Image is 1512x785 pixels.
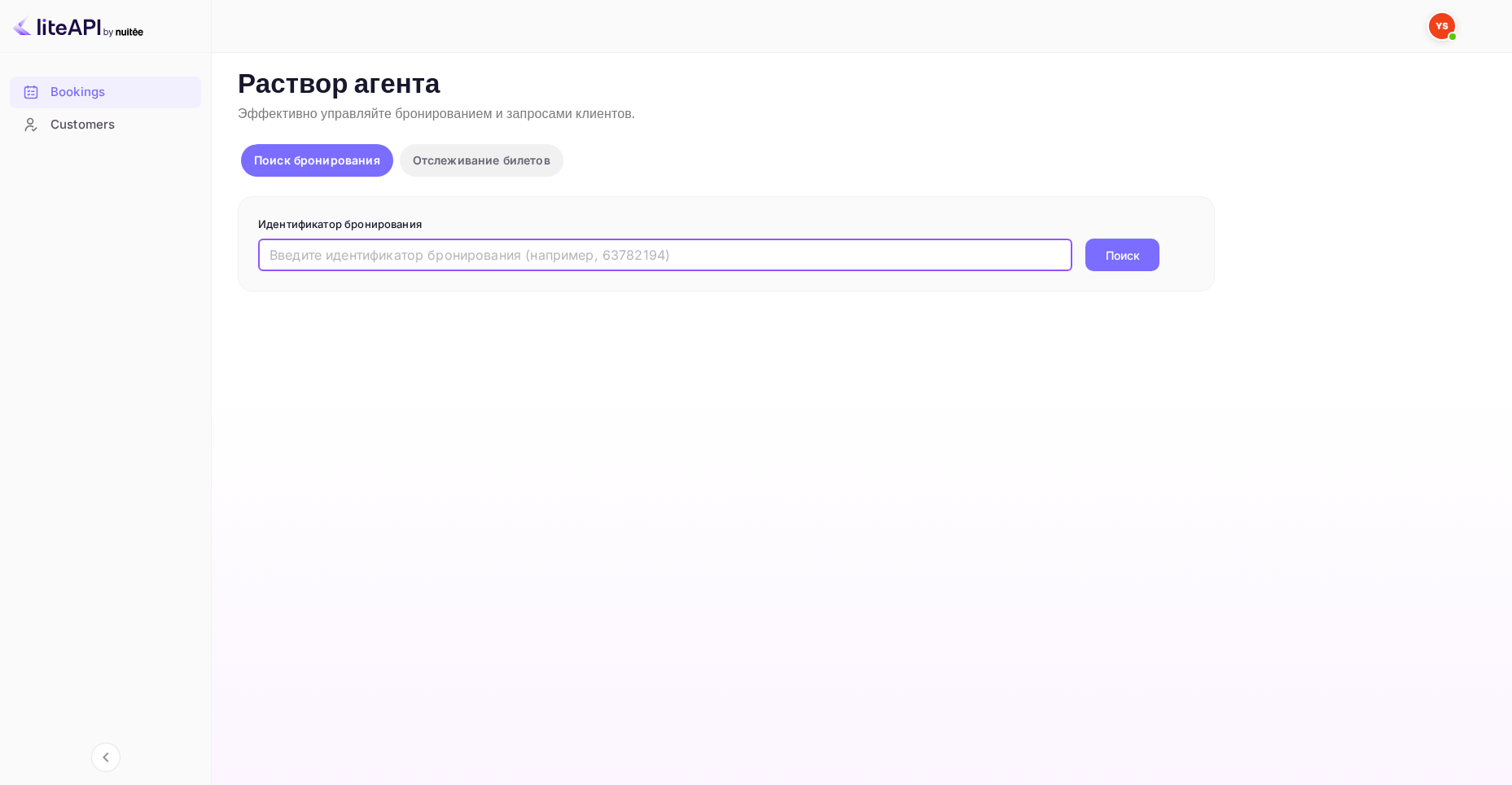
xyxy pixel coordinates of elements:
button: Поиск [1085,239,1159,271]
div: Customers [50,116,193,134]
div: Bookings [10,77,201,108]
img: Логотип LiteAPI [13,13,143,39]
ya-tr-span: Эффективно управляйте бронированием и запросами клиентов. [238,106,635,123]
ya-tr-span: Раствор агента [238,68,440,103]
div: Bookings [50,83,193,102]
a: Bookings [10,77,201,107]
ya-tr-span: Поиск бронирования [254,153,380,167]
div: Customers [10,109,201,141]
img: Служба Поддержки Яндекса [1429,13,1455,39]
input: Введите идентификатор бронирования (например, 63782194) [258,239,1072,271]
button: Свернуть навигацию [91,743,121,772]
a: Customers [10,109,201,139]
ya-tr-span: Поиск [1106,247,1140,264]
ya-tr-span: Отслеживание билетов [413,153,550,167]
ya-tr-span: Идентификатор бронирования [258,217,422,230]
